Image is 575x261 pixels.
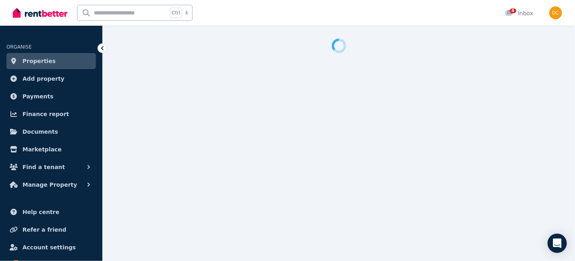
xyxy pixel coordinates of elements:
[505,9,533,17] div: Inbox
[185,10,188,16] span: k
[22,145,61,154] span: Marketplace
[6,204,96,220] a: Help centre
[6,141,96,157] a: Marketplace
[13,7,67,19] img: RentBetter
[22,243,76,252] span: Account settings
[6,53,96,69] a: Properties
[22,56,56,66] span: Properties
[6,177,96,193] button: Manage Property
[6,71,96,87] a: Add property
[22,74,65,84] span: Add property
[6,106,96,122] a: Finance report
[6,159,96,175] button: Find a tenant
[510,8,516,13] span: 4
[6,239,96,255] a: Account settings
[22,225,66,234] span: Refer a friend
[6,222,96,238] a: Refer a friend
[6,124,96,140] a: Documents
[22,127,58,137] span: Documents
[22,109,69,119] span: Finance report
[22,92,53,101] span: Payments
[549,6,562,19] img: David Chapman
[22,180,77,190] span: Manage Property
[548,234,567,253] div: Open Intercom Messenger
[6,88,96,104] a: Payments
[170,8,182,18] span: Ctrl
[22,207,59,217] span: Help centre
[22,162,65,172] span: Find a tenant
[6,44,32,50] span: ORGANISE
